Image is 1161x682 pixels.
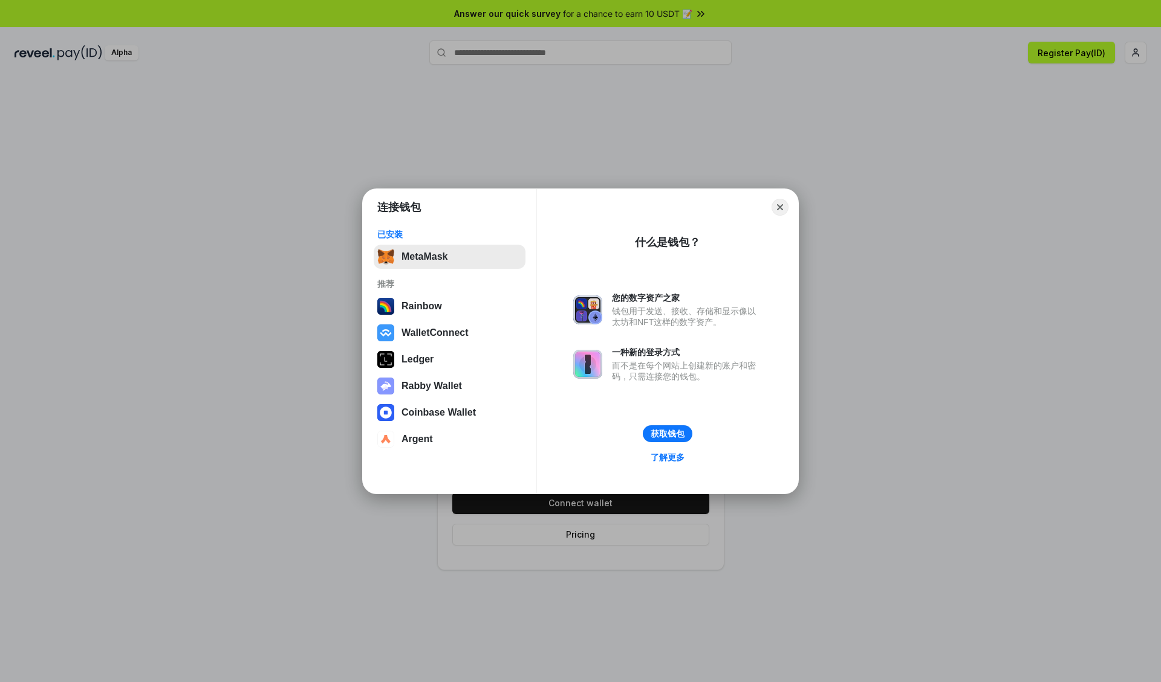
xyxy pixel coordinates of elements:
[402,407,476,418] div: Coinbase Wallet
[402,434,433,445] div: Argent
[402,354,434,365] div: Ledger
[402,327,469,338] div: WalletConnect
[377,324,394,341] img: svg+xml,%3Csvg%20width%3D%2228%22%20height%3D%2228%22%20viewBox%3D%220%200%2028%2028%22%20fill%3D...
[374,401,525,425] button: Coinbase Wallet
[402,301,442,312] div: Rainbow
[377,431,394,448] img: svg+xml,%3Csvg%20width%3D%2228%22%20height%3D%2228%22%20viewBox%3D%220%200%2028%2028%22%20fill%3D...
[402,381,462,391] div: Rabby Wallet
[573,350,602,379] img: svg+xml,%3Csvg%20xmlns%3D%22http%3A%2F%2Fwww.w3.org%2F2000%2Fsvg%22%20fill%3D%22none%22%20viewBox...
[612,306,762,327] div: 钱包用于发送、接收、存储和显示像以太坊和NFT这样的数字资产。
[374,347,525,372] button: Ledger
[374,294,525,318] button: Rainbow
[651,452,685,463] div: 了解更多
[612,347,762,358] div: 一种新的登录方式
[377,404,394,421] img: svg+xml,%3Csvg%20width%3D%2228%22%20height%3D%2228%22%20viewBox%3D%220%200%2028%2028%22%20fill%3D...
[374,321,525,345] button: WalletConnect
[612,292,762,303] div: 您的数字资产之家
[643,449,692,465] a: 了解更多
[573,295,602,324] img: svg+xml,%3Csvg%20xmlns%3D%22http%3A%2F%2Fwww.w3.org%2F2000%2Fsvg%22%20fill%3D%22none%22%20viewBox...
[374,427,525,451] button: Argent
[377,200,421,214] h1: 连接钱包
[377,351,394,368] img: svg+xml,%3Csvg%20xmlns%3D%22http%3A%2F%2Fwww.w3.org%2F2000%2Fsvg%22%20width%3D%2228%22%20height%3...
[612,360,762,382] div: 而不是在每个网站上创建新的账户和密码，只需连接您的钱包。
[772,199,789,216] button: Close
[377,278,522,289] div: 推荐
[377,248,394,265] img: svg+xml,%3Csvg%20fill%3D%22none%22%20height%3D%2233%22%20viewBox%3D%220%200%2035%2033%22%20width%...
[651,428,685,439] div: 获取钱包
[377,378,394,394] img: svg+xml,%3Csvg%20xmlns%3D%22http%3A%2F%2Fwww.w3.org%2F2000%2Fsvg%22%20fill%3D%22none%22%20viewBox...
[635,235,700,249] div: 什么是钱包？
[402,251,447,262] div: MetaMask
[377,229,522,240] div: 已安装
[374,374,525,398] button: Rabby Wallet
[377,298,394,315] img: svg+xml,%3Csvg%20width%3D%22120%22%20height%3D%22120%22%20viewBox%3D%220%200%20120%20120%22%20fil...
[643,425,692,442] button: 获取钱包
[374,245,525,269] button: MetaMask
